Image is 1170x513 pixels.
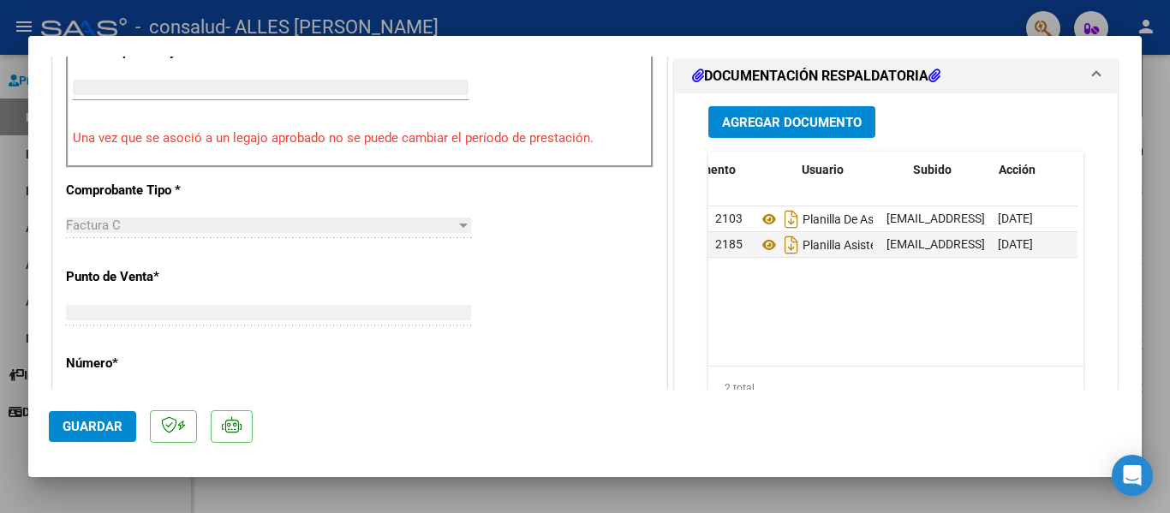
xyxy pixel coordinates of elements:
div: 2 total [708,367,1083,409]
span: [DATE] [998,237,1033,251]
span: Planilla De Asistencia Julio [758,212,943,226]
p: Número [66,354,242,373]
mat-expansion-panel-header: DOCUMENTACIÓN RESPALDATORIA [675,59,1117,93]
datatable-header-cell: Usuario [795,152,906,188]
p: Comprobante Tipo * [66,181,242,200]
div: DOCUMENTACIÓN RESPALDATORIA [675,93,1117,449]
i: Descargar documento [780,231,803,259]
span: Usuario [802,163,844,176]
p: Punto de Venta [66,267,242,287]
button: Agregar Documento [708,106,875,138]
h1: DOCUMENTACIÓN RESPALDATORIA [692,66,940,86]
button: Guardar [49,411,136,442]
span: Subido [913,163,952,176]
span: 2185 [715,237,743,251]
span: 2103 [715,212,743,225]
datatable-header-cell: Subido [906,152,992,188]
span: Agregar Documento [722,115,862,130]
span: [DATE] [998,212,1033,225]
datatable-header-cell: Acción [992,152,1077,188]
datatable-header-cell: Documento [666,152,795,188]
div: Open Intercom Messenger [1112,455,1153,496]
span: Guardar [63,419,122,434]
span: Planilla Asistencia Firmada [758,238,946,252]
span: Factura C [66,218,121,233]
p: Una vez que se asoció a un legajo aprobado no se puede cambiar el período de prestación. [73,128,647,148]
span: Acción [999,163,1036,176]
i: Descargar documento [780,206,803,233]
